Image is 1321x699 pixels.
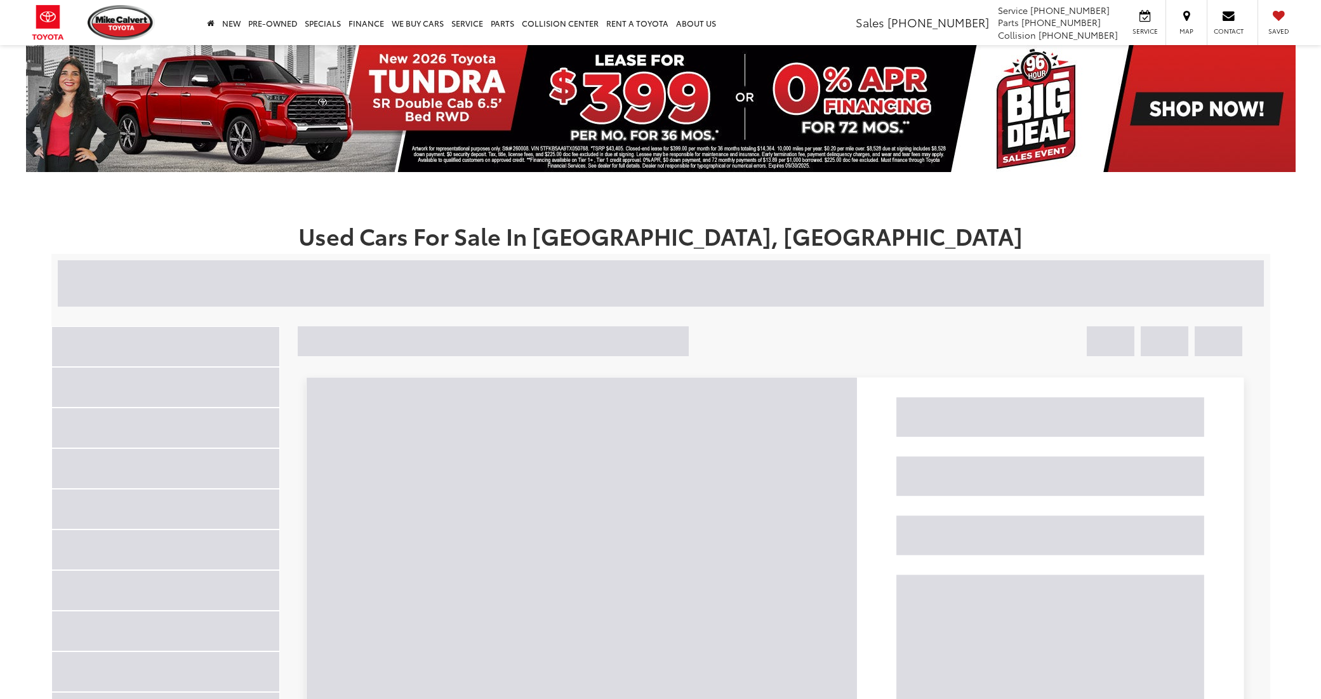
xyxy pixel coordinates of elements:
[998,16,1019,29] span: Parts
[856,14,884,30] span: Sales
[887,14,989,30] span: [PHONE_NUMBER]
[998,29,1036,41] span: Collision
[1131,27,1159,36] span: Service
[88,5,155,40] img: Mike Calvert Toyota
[1039,29,1118,41] span: [PHONE_NUMBER]
[1265,27,1292,36] span: Saved
[26,45,1296,172] img: New 2026 Toyota Tundra
[1214,27,1244,36] span: Contact
[1030,4,1110,17] span: [PHONE_NUMBER]
[1172,27,1200,36] span: Map
[998,4,1028,17] span: Service
[1021,16,1101,29] span: [PHONE_NUMBER]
